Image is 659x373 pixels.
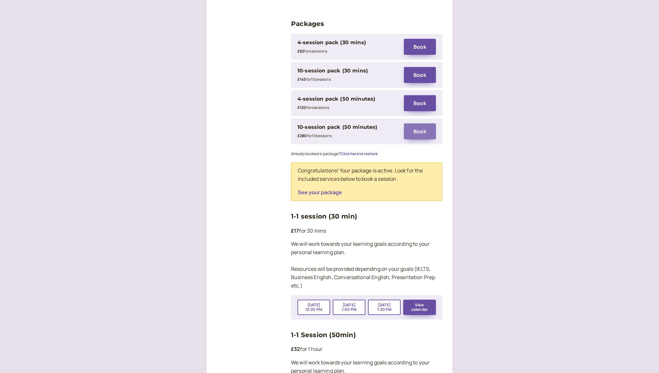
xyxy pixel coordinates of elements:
b: £120 [297,105,306,110]
button: View calendar [403,300,436,315]
b: £17 [291,227,299,234]
small: for 4 session s [297,48,327,54]
b: £145 [297,77,306,82]
div: 10-session pack (30 mins) [297,67,368,75]
button: [DATE]12:30 PM [297,300,330,315]
a: 1-1 Session (50min) [291,331,356,339]
div: 10-session pack (50 minutes)£280for10sessions [297,123,397,140]
b: £280 [297,133,307,138]
h3: Packages [291,19,442,29]
button: Click here to restore [340,152,378,156]
b: £32 [291,345,300,352]
p: Congratulations! Your package is active. Look for the included services below to book a session. [298,167,436,183]
div: 10-session pack (50 minutes) [297,123,377,131]
div: 4-session pack (30 mins) [297,38,366,47]
small: for 10 session s [297,77,331,82]
a: 1-1 session (30 min) [291,212,357,220]
small: Already booked a package? [291,151,378,156]
div: 4-session pack (50 minutes) [297,95,375,103]
button: Book [404,95,436,111]
button: [DATE]1:30 PM [368,300,401,315]
small: for 4 session s [297,105,329,110]
div: 4-session pack (50 minutes)£120for4sessions [297,95,397,112]
button: Book [404,67,436,83]
div: 4-session pack (30 mins)£62for4sessions [297,38,397,55]
p: for 30 mins [291,227,442,235]
p: for 1 hour [291,345,442,353]
p: We will work towards your learning goals according to your personal learning plan. Resources will... [291,240,442,290]
button: Book [404,123,436,139]
button: Book [404,39,436,55]
small: for 10 session s [297,133,332,138]
button: See your package [298,189,342,195]
div: 10-session pack (30 mins)£145for10sessions [297,67,397,83]
button: [DATE]1:00 PM [333,300,365,315]
b: £62 [297,48,304,54]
